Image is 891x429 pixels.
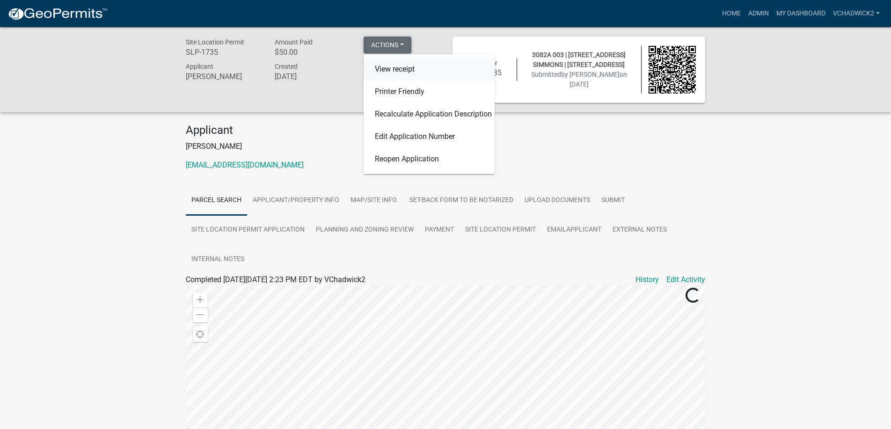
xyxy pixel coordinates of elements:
a: Internal Notes [186,245,250,275]
a: External Notes [607,215,672,245]
span: Site Location Permit [186,38,244,46]
a: Recalculate Application Description [364,103,495,125]
a: [EMAIL_ADDRESS][DOMAIN_NAME] [186,160,304,169]
h6: SLP-1735 [186,48,261,57]
a: My Dashboard [773,5,829,22]
a: Site Location Permit [460,215,541,245]
div: Zoom in [193,292,208,307]
p: [PERSON_NAME] [186,141,705,152]
span: Amount Paid [275,38,313,46]
a: Parcel search [186,186,247,216]
h6: [PERSON_NAME] [186,72,261,81]
a: Upload Documents [519,186,596,216]
a: EmailApplicant [541,215,607,245]
span: Created [275,63,298,70]
a: History [635,274,659,285]
a: Edit Activity [666,274,705,285]
h4: Applicant [186,124,705,137]
span: Completed [DATE][DATE] 2:23 PM EDT by VChadwick2 [186,275,365,284]
a: Admin [745,5,773,22]
a: Home [718,5,745,22]
a: View receipt [364,58,495,80]
a: Edit Application Number [364,125,495,148]
div: Zoom out [193,307,208,322]
span: by [PERSON_NAME] [561,71,620,78]
a: Planning and Zoning Review [310,215,419,245]
a: Reopen Application [364,148,495,170]
h6: $50.00 [275,48,350,57]
a: Submit [596,186,630,216]
a: Printer Friendly [364,80,495,103]
a: VChadwick2 [829,5,884,22]
div: Actions [364,54,495,174]
div: Find my location [193,327,208,342]
a: Applicant/Property Info [247,186,345,216]
h6: [DATE] [275,72,350,81]
img: QR code [649,46,696,94]
a: Set-Back Form to be Notarized [404,186,519,216]
span: Applicant [186,63,213,70]
button: Actions [364,36,411,53]
a: Payment [419,215,460,245]
span: 3082A 003 | [STREET_ADDRESS] SIMMONS | [STREET_ADDRESS] [532,51,626,68]
a: Site Location Permit Application [186,215,310,245]
span: Submitted on [DATE] [531,71,627,88]
a: Map/Site Info. [345,186,404,216]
